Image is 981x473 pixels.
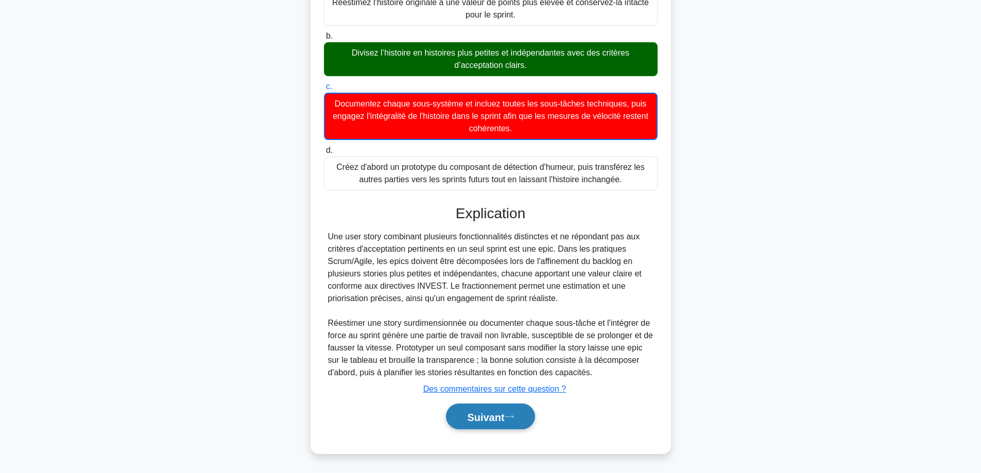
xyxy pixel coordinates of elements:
font: Suivant [467,411,504,423]
font: b. [326,31,333,40]
button: Suivant [446,404,535,430]
font: Réestimer une story surdimensionnée ou documenter chaque sous-tâche et l'intégrer de force au spr... [328,319,653,377]
font: Une user story combinant plusieurs fonctionnalités distinctes et ne répondant pas aux critères d'... [328,232,642,303]
font: Explication [456,205,525,221]
font: d. [326,146,333,154]
font: Documentez chaque sous-système et incluez toutes les sous-tâches techniques, puis engagez l'intég... [333,99,648,133]
a: Des commentaires sur cette question ? [423,384,566,393]
font: Divisez l’histoire en histoires plus petites et indépendantes avec des critères d’acceptation cla... [352,48,629,69]
font: c. [326,82,332,91]
font: Créez d'abord un prototype du composant de détection d'humeur, puis transférez les autres parties... [336,163,644,184]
